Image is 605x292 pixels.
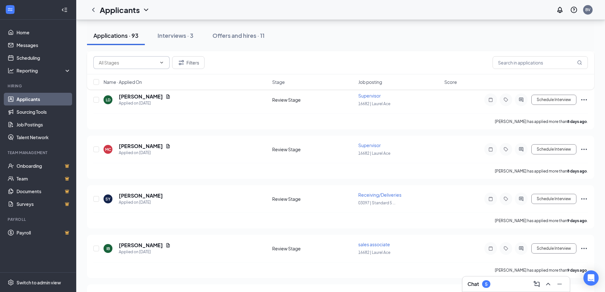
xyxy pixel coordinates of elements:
[17,67,71,74] div: Reporting
[61,7,68,13] svg: Collapse
[119,192,163,199] h5: [PERSON_NAME]
[531,243,576,254] button: Schedule Interview
[358,151,390,156] span: 16682 | Laurel Ace
[358,250,390,255] span: 16682 | Laurel Ace
[7,6,13,13] svg: WorkstreamLogo
[105,147,111,152] div: MC
[502,97,510,102] svg: Tag
[358,192,401,198] span: Receiving/Deliveries
[487,196,494,201] svg: Note
[90,6,97,14] a: ChevronLeft
[17,93,71,105] a: Applicants
[556,280,563,288] svg: Minimize
[119,242,163,249] h5: [PERSON_NAME]
[119,93,163,100] h5: [PERSON_NAME]
[272,79,285,85] span: Stage
[100,4,140,15] h1: Applicants
[544,280,552,288] svg: ChevronUp
[17,279,61,286] div: Switch to admin view
[444,79,457,85] span: Score
[17,105,71,118] a: Sourcing Tools
[104,79,142,85] span: Name · Applied On
[517,97,525,102] svg: ActiveChat
[567,268,587,273] b: 9 days ago
[585,7,590,12] div: BV
[8,67,14,74] svg: Analysis
[272,97,354,103] div: Review Stage
[358,200,395,205] span: 03097 | Standard 5 ...
[567,119,587,124] b: 8 days ago
[543,279,553,289] button: ChevronUp
[119,100,171,106] div: Applied on [DATE]
[495,168,588,174] p: [PERSON_NAME] has applied more than .
[165,243,171,248] svg: Document
[17,51,71,64] a: Scheduling
[8,279,14,286] svg: Settings
[502,147,510,152] svg: Tag
[17,26,71,39] a: Home
[358,79,382,85] span: Job posting
[531,194,576,204] button: Schedule Interview
[487,147,494,152] svg: Note
[17,160,71,172] a: OnboardingCrown
[212,31,265,39] div: Offers and hires · 11
[106,246,110,251] div: IB
[502,246,510,251] svg: Tag
[555,279,565,289] button: Minimize
[358,101,390,106] span: 16682 | Laurel Ace
[532,279,542,289] button: ComposeMessage
[158,31,193,39] div: Interviews · 3
[119,249,171,255] div: Applied on [DATE]
[570,6,578,14] svg: QuestionInfo
[485,282,487,287] div: 5
[142,6,150,14] svg: ChevronDown
[467,281,479,288] h3: Chat
[17,226,71,239] a: PayrollCrown
[580,245,588,252] svg: Ellipses
[165,94,171,99] svg: Document
[495,268,588,273] p: [PERSON_NAME] has applied more than .
[17,39,71,51] a: Messages
[493,56,588,69] input: Search in applications
[17,198,71,210] a: SurveysCrown
[580,96,588,104] svg: Ellipses
[105,196,111,202] div: SY
[272,196,354,202] div: Review Stage
[495,119,588,124] p: [PERSON_NAME] has applied more than .
[358,142,381,148] span: Supervisor
[567,169,587,173] b: 8 days ago
[106,97,111,103] div: LD
[8,217,70,222] div: Payroll
[272,245,354,252] div: Review Stage
[531,95,576,105] button: Schedule Interview
[119,143,163,150] h5: [PERSON_NAME]
[159,60,164,65] svg: ChevronDown
[580,195,588,203] svg: Ellipses
[487,97,494,102] svg: Note
[495,218,588,223] p: [PERSON_NAME] has applied more than .
[487,246,494,251] svg: Note
[358,241,390,247] span: sales associate
[17,131,71,144] a: Talent Network
[8,83,70,89] div: Hiring
[99,59,157,66] input: All Stages
[165,144,171,149] svg: Document
[577,60,582,65] svg: MagnifyingGlass
[517,196,525,201] svg: ActiveChat
[567,218,587,223] b: 9 days ago
[119,150,171,156] div: Applied on [DATE]
[502,196,510,201] svg: Tag
[517,147,525,152] svg: ActiveChat
[517,246,525,251] svg: ActiveChat
[8,150,70,155] div: Team Management
[17,172,71,185] a: TeamCrown
[178,59,185,66] svg: Filter
[531,144,576,154] button: Schedule Interview
[119,199,163,206] div: Applied on [DATE]
[580,146,588,153] svg: Ellipses
[17,118,71,131] a: Job Postings
[93,31,138,39] div: Applications · 93
[272,146,354,153] div: Review Stage
[172,56,205,69] button: Filter Filters
[17,185,71,198] a: DocumentsCrown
